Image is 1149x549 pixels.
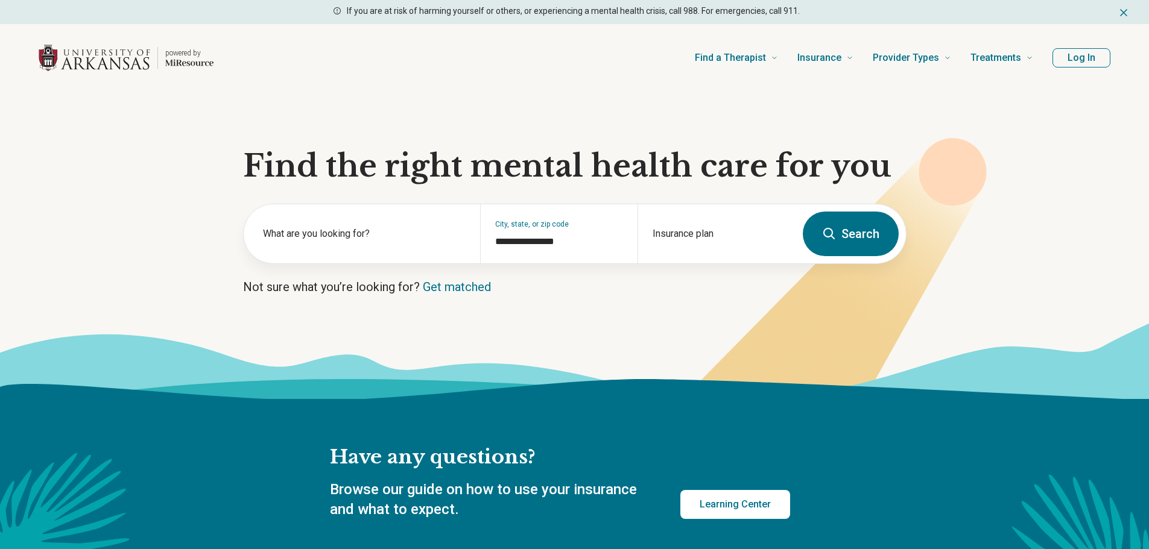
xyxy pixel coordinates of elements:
[263,227,466,241] label: What are you looking for?
[423,280,491,294] a: Get matched
[797,34,853,82] a: Insurance
[243,148,907,184] h1: Find the right mental health care for you
[347,5,800,17] p: If you are at risk of harming yourself or others, or experiencing a mental health crisis, call 98...
[873,49,939,66] span: Provider Types
[165,48,214,58] p: powered by
[803,212,899,256] button: Search
[873,34,951,82] a: Provider Types
[970,34,1033,82] a: Treatments
[330,445,790,470] h2: Have any questions?
[330,480,651,520] p: Browse our guide on how to use your insurance and what to expect.
[39,39,214,77] a: Home page
[680,490,790,519] a: Learning Center
[695,34,778,82] a: Find a Therapist
[797,49,841,66] span: Insurance
[1052,48,1110,67] button: Log In
[1118,5,1130,19] button: Dismiss
[243,278,907,295] p: Not sure what you’re looking for?
[970,49,1021,66] span: Treatments
[695,49,766,66] span: Find a Therapist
